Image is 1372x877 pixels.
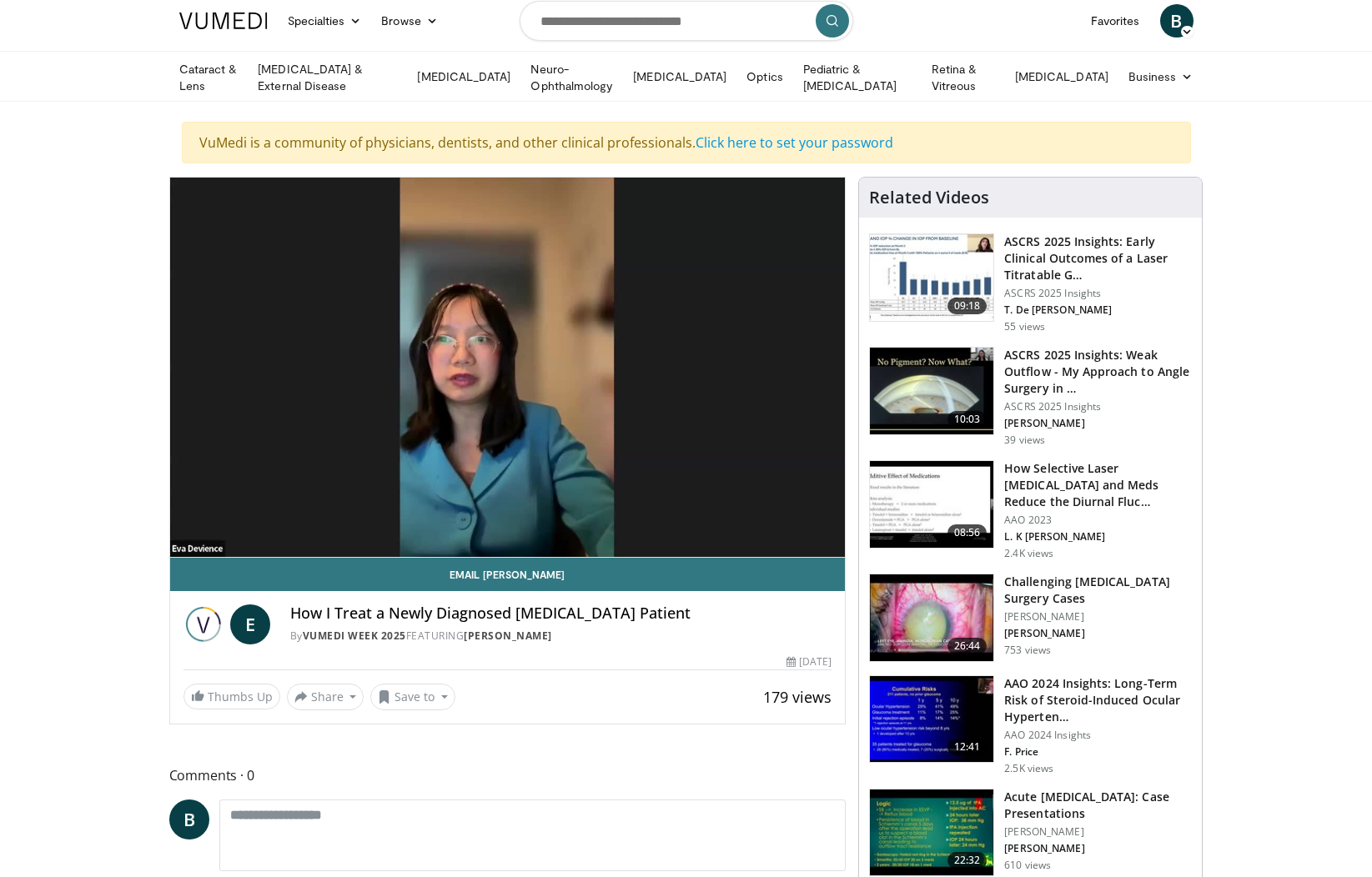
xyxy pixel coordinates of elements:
span: 10:03 [947,411,988,428]
p: [PERSON_NAME] [1004,842,1192,855]
a: 12:41 AAO 2024 Insights: Long-Term Risk of Steroid-Induced Ocular Hyperten… AAO 2024 Insights F. ... [869,675,1192,775]
p: 55 views [1004,320,1045,333]
p: 610 views [1004,859,1051,872]
p: F. Price [1004,745,1192,759]
a: Click here to set your password [696,133,893,152]
img: 420b1191-3861-4d27-8af4-0e92e58098e4.150x105_q85_crop-smart_upscale.jpg [870,461,993,548]
a: Vumedi Week 2025 [303,629,406,643]
span: 179 views [763,687,832,707]
h3: How Selective Laser [MEDICAL_DATA] and Meds Reduce the Diurnal Fluc… [1004,460,1192,510]
a: 22:32 Acute [MEDICAL_DATA]: Case Presentations [PERSON_NAME] [PERSON_NAME] 610 views [869,789,1192,877]
p: T. De [PERSON_NAME] [1004,303,1192,317]
a: Business [1118,60,1204,93]
a: Browse [371,4,448,38]
p: 39 views [1004,433,1045,447]
img: c4ee65f2-163e-44d3-aede-e8fb280be1de.150x105_q85_crop-smart_upscale.jpg [870,348,993,434]
p: 753 views [1004,644,1051,657]
button: Save to [370,684,455,710]
a: E [230,604,270,644]
span: 09:18 [947,298,988,314]
a: B [169,799,209,839]
input: Search topics, interventions [520,1,853,41]
div: [DATE] [787,654,832,669]
a: 09:18 ASCRS 2025 Insights: Early Clinical Outcomes of a Laser Titratable G… ASCRS 2025 Insights T... [869,233,1192,333]
h3: Challenging [MEDICAL_DATA] Surgery Cases [1004,574,1192,607]
a: Pediatric & [MEDICAL_DATA] [793,61,922,94]
img: VuMedi Logo [179,13,268,29]
h3: Acute [MEDICAL_DATA]: Case Presentations [1004,789,1192,822]
h3: ASCRS 2025 Insights: Weak Outflow - My Approach to Angle Surgery in … [1004,347,1192,397]
a: [MEDICAL_DATA] [623,60,736,93]
a: Specialties [278,4,372,38]
img: b8bf30ca-3013-450f-92b0-de11c61660f8.150x105_q85_crop-smart_upscale.jpg [870,234,993,321]
a: 08:56 How Selective Laser [MEDICAL_DATA] and Meds Reduce the Diurnal Fluc… AAO 2023 L. K [PERSON_... [869,460,1192,560]
p: 2.4K views [1004,547,1053,560]
span: 08:56 [947,524,988,541]
a: 10:03 ASCRS 2025 Insights: Weak Outflow - My Approach to Angle Surgery in … ASCRS 2025 Insights [... [869,347,1192,447]
p: AAO 2023 [1004,514,1192,527]
a: Optics [736,60,792,93]
p: [PERSON_NAME] [1004,417,1192,430]
a: [PERSON_NAME] [464,629,552,643]
p: [PERSON_NAME] [1004,825,1192,839]
a: 26:44 Challenging [MEDICAL_DATA] Surgery Cases [PERSON_NAME] [PERSON_NAME] 753 views [869,574,1192,662]
div: VuMedi is a community of physicians, dentists, and other clinical professionals. [182,122,1191,163]
button: Share [287,684,364,710]
p: [PERSON_NAME] [1004,610,1192,624]
a: [MEDICAL_DATA] [1005,60,1118,93]
a: Favorites [1081,4,1150,38]
a: B [1160,4,1194,38]
div: By FEATURING [290,629,832,644]
p: ASCRS 2025 Insights [1004,400,1192,413]
a: [MEDICAL_DATA] [407,60,520,93]
a: Cataract & Lens [169,61,249,94]
p: 2.5K views [1004,762,1053,775]
span: Comments 0 [169,764,847,786]
p: [PERSON_NAME] [1004,627,1192,640]
a: Email [PERSON_NAME] [170,558,846,591]
p: AAO 2024 Insights [1004,729,1192,742]
h3: AAO 2024 Insights: Long-Term Risk of Steroid-Induced Ocular Hyperten… [1004,675,1192,725]
h4: Related Videos [869,188,989,208]
img: 70667664-86a4-45d1-8ebc-87674d5d23cb.150x105_q85_crop-smart_upscale.jpg [870,789,993,876]
video-js: Video Player [170,178,846,558]
a: Thumbs Up [183,684,280,709]
img: Vumedi Week 2025 [183,604,224,644]
span: 22:32 [947,852,988,869]
span: 26:44 [947,638,988,654]
a: Neuro-Ophthalmology [520,61,623,94]
img: 05a6f048-9eed-46a7-93e1-844e43fc910c.150x105_q85_crop-smart_upscale.jpg [870,574,993,661]
img: d1bebadf-5ef8-4c82-bd02-47cdd9740fa5.150x105_q85_crop-smart_upscale.jpg [870,676,993,763]
h4: How I Treat a Newly Diagnosed [MEDICAL_DATA] Patient [290,604,832,623]
p: L. K [PERSON_NAME] [1004,530,1192,544]
h3: ASCRS 2025 Insights: Early Clinical Outcomes of a Laser Titratable G… [1004,233,1192,283]
p: ASCRS 2025 Insights [1004,287,1192,300]
a: Retina & Vitreous [922,61,1005,94]
a: [MEDICAL_DATA] & External Disease [248,61,407,94]
span: 12:41 [947,739,988,755]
